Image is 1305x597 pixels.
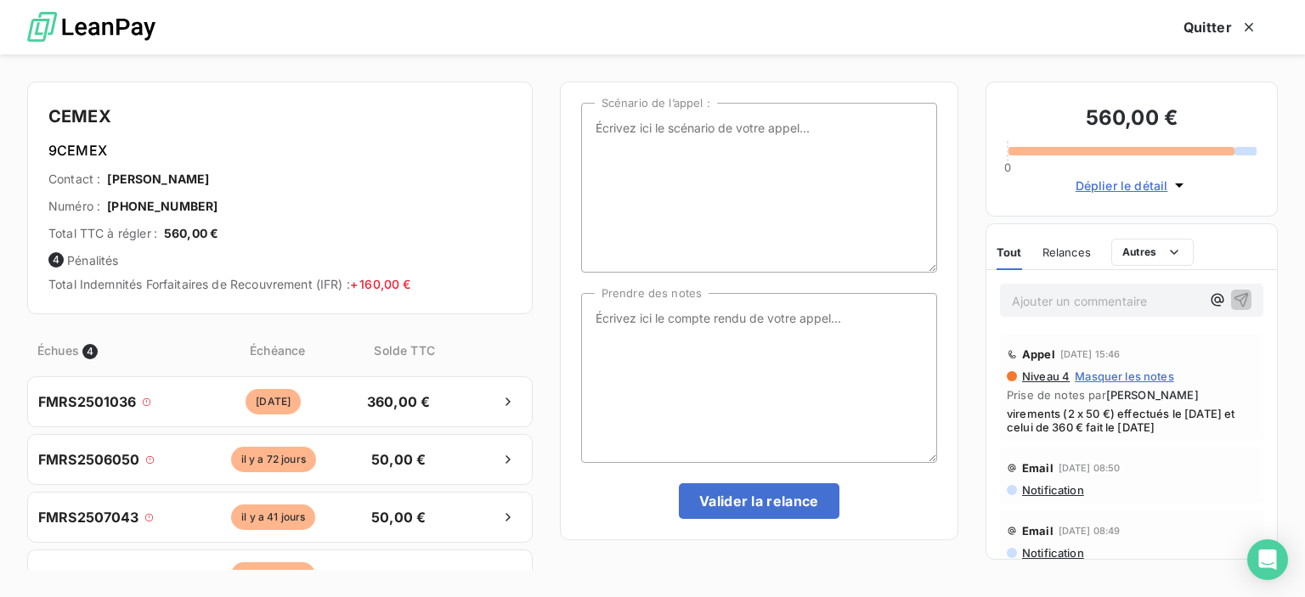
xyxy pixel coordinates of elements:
[1022,347,1055,361] span: Appel
[1106,388,1199,402] span: [PERSON_NAME]
[38,507,139,527] span: FMRS2507043
[231,562,315,588] span: il y a 10 jours
[48,198,100,215] span: Numéro :
[1007,103,1257,137] h3: 560,00 €
[1059,463,1121,473] span: [DATE] 08:50
[354,565,443,585] span: 50,00 €
[360,341,449,359] span: Solde TTC
[107,171,209,188] span: [PERSON_NAME]
[1059,526,1121,536] span: [DATE] 08:49
[48,252,511,269] span: Pénalités
[82,344,98,359] span: 4
[48,277,410,291] span: Total Indemnités Forfaitaires de Recouvrement (IFR) :
[354,449,443,470] span: 50,00 €
[1163,9,1278,45] button: Quitter
[48,252,64,268] span: 4
[997,245,1022,259] span: Tout
[1247,539,1288,580] div: Open Intercom Messenger
[1076,177,1168,194] span: Déplier le détail
[246,389,301,414] span: [DATE]
[107,198,217,215] span: [PHONE_NUMBER]
[1007,407,1257,434] span: virements (2 x 50 €) effectués le [DATE] et celui de 360 € fait le [DATE]
[231,504,315,530] span: il y a 41 jours
[1004,161,1011,174] span: 0
[1071,176,1194,195] button: Déplier le détail
[1022,524,1054,538] span: Email
[199,341,357,359] span: Échéance
[354,507,443,527] span: 50,00 €
[1007,388,1257,402] span: Prise de notes par
[1020,369,1070,383] span: Niveau 4
[38,449,140,470] span: FMRS2506050
[1111,239,1194,266] button: Autres
[38,391,137,412] span: FMRS2501036
[1060,349,1121,359] span: [DATE] 15:46
[679,483,839,519] button: Valider la relance
[48,140,511,161] h6: 9CEMEX
[1020,483,1084,497] span: Notification
[164,225,218,242] span: 560,00 €
[38,565,139,585] span: FMRS2508035
[1022,461,1054,475] span: Email
[48,103,511,130] h4: CEMEX
[350,277,411,291] span: + 160,00 €
[48,171,100,188] span: Contact :
[354,391,443,412] span: 360,00 €
[1020,546,1084,560] span: Notification
[1042,245,1091,259] span: Relances
[37,341,79,359] span: Échues
[231,447,316,472] span: il y a 72 jours
[48,225,157,242] span: Total TTC à régler :
[1075,369,1174,383] span: Masquer les notes
[27,4,155,51] img: logo LeanPay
